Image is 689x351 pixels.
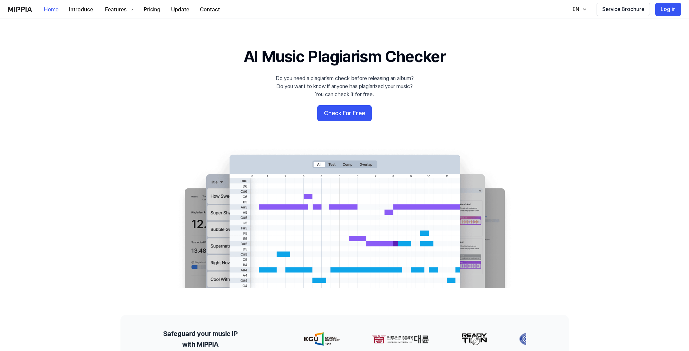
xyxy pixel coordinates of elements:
h2: Safeguard your music IP with MIPPIA [163,328,238,350]
div: EN [571,5,581,13]
button: Introduce [64,3,98,16]
button: Pricing [138,3,166,16]
a: Update [166,0,195,19]
img: main Image [171,148,518,288]
button: Features [98,3,138,16]
button: EN [566,3,591,16]
img: partner-logo-0 [297,332,332,346]
img: logo [8,7,32,12]
a: Home [39,0,64,19]
img: partner-logo-1 [364,332,422,346]
button: Check For Free [317,105,372,121]
button: Log in [655,3,681,16]
button: Service Brochure [597,3,650,16]
img: partner-logo-3 [512,332,533,346]
div: Do you need a plagiarism check before releasing an album? Do you want to know if anyone has plagi... [276,74,414,99]
button: Update [166,3,195,16]
div: Features [104,6,128,14]
button: Contact [195,3,225,16]
h1: AI Music Plagiarism Checker [244,45,445,68]
button: Home [39,3,64,16]
img: partner-logo-2 [454,332,480,346]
